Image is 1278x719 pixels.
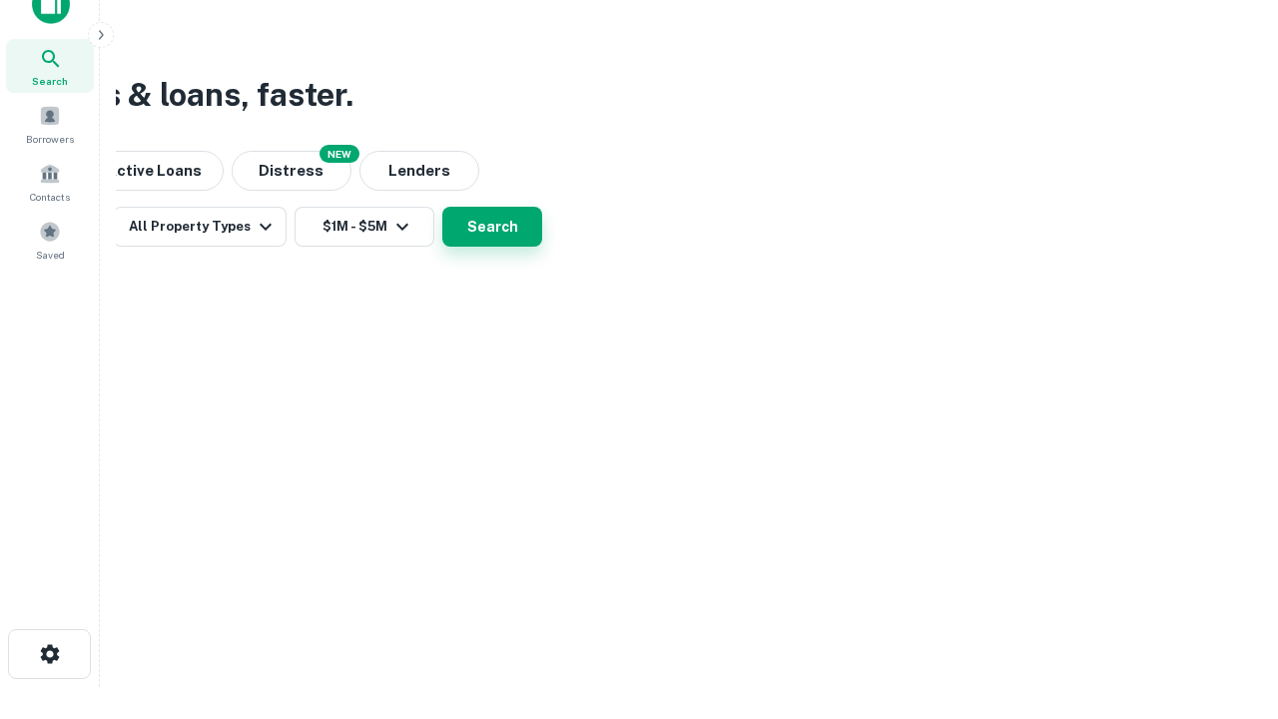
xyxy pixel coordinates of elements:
[442,207,542,247] button: Search
[232,151,351,191] button: Search distressed loans with lien and other non-mortgage details.
[26,131,74,147] span: Borrowers
[6,213,94,267] a: Saved
[6,97,94,151] a: Borrowers
[36,247,65,263] span: Saved
[32,73,68,89] span: Search
[319,145,359,163] div: NEW
[359,151,479,191] button: Lenders
[295,207,434,247] button: $1M - $5M
[6,155,94,209] a: Contacts
[1178,559,1278,655] iframe: Chat Widget
[6,39,94,93] a: Search
[84,151,224,191] button: Active Loans
[30,189,70,205] span: Contacts
[113,207,287,247] button: All Property Types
